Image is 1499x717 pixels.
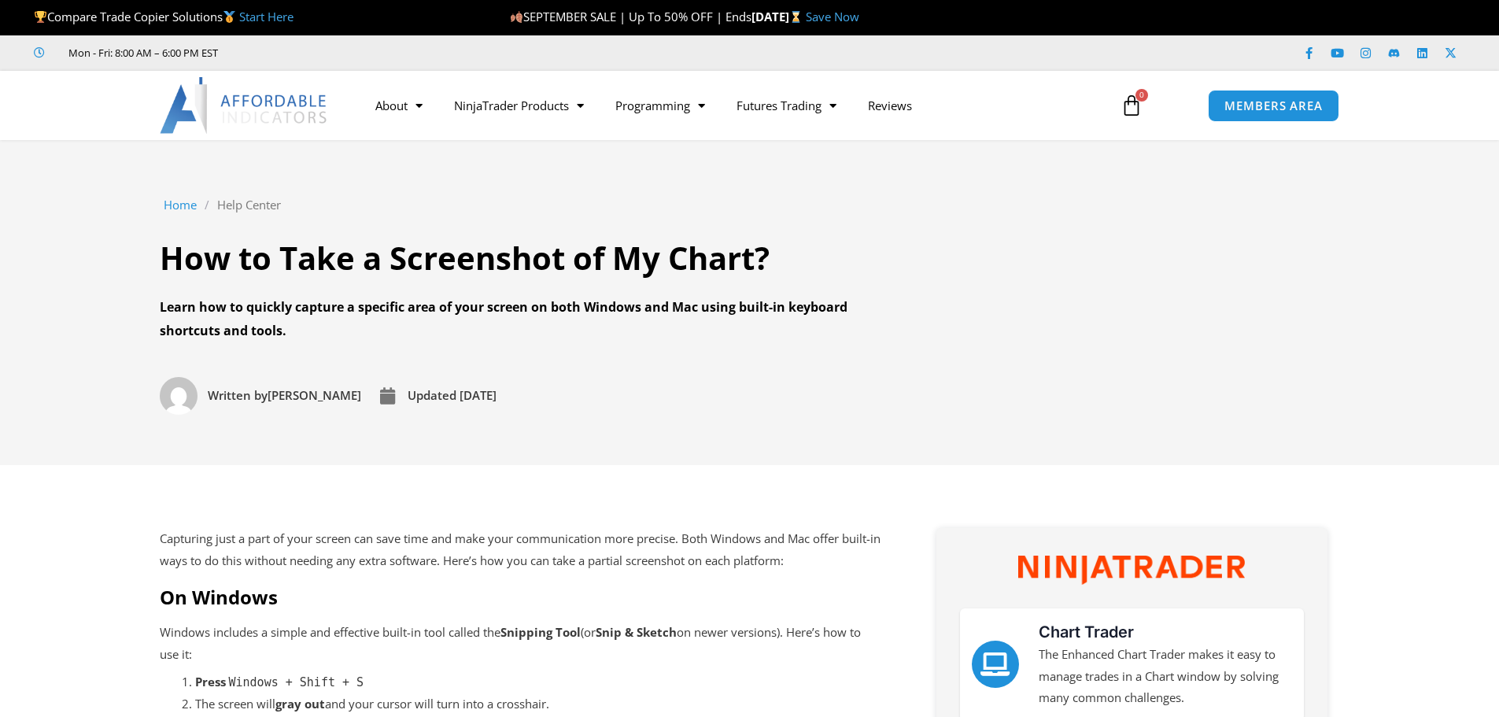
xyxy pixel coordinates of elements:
img: NinjaTrader Wordmark color RGB | Affordable Indicators – NinjaTrader [1018,556,1245,584]
h1: How to Take a Screenshot of My Chart? [160,236,884,280]
p: Windows includes a simple and effective built-in tool called the (or on newer versions). Here’s h... [160,622,881,666]
div: Learn how to quickly capture a specific area of your screen on both Windows and Mac using built-i... [160,296,884,342]
strong: Press [195,674,226,689]
a: Chart Trader [1039,623,1134,641]
a: 0 [1097,83,1166,128]
strong: Snip & Sketch [596,624,677,640]
img: 🏆 [35,11,46,23]
a: Help Center [217,194,281,216]
a: MEMBERS AREA [1208,90,1339,122]
strong: On Windows [160,584,278,610]
span: Written by [208,387,268,403]
img: Picture of David Koehler [160,377,198,415]
strong: [DATE] [751,9,806,24]
li: The screen will and your cursor will turn into a crosshair. [195,693,881,715]
p: The Enhanced Chart Trader makes it easy to manage trades in a Chart window by solving many common... [1039,644,1292,710]
a: Save Now [806,9,859,24]
span: SEPTEMBER SALE | Up To 50% OFF | Ends [510,9,751,24]
iframe: Customer reviews powered by Trustpilot [240,45,476,61]
a: NinjaTrader Products [438,87,600,124]
span: MEMBERS AREA [1224,100,1323,112]
span: Mon - Fri: 8:00 AM – 6:00 PM EST [65,43,218,62]
a: Home [164,194,197,216]
span: Updated [408,387,456,403]
a: Programming [600,87,721,124]
a: About [360,87,438,124]
img: ⌛ [790,11,802,23]
nav: Menu [360,87,1102,124]
strong: Snipping Tool [500,624,581,640]
a: Start Here [239,9,294,24]
time: [DATE] [460,387,497,403]
span: 0 [1135,89,1148,102]
span: Compare Trade Copier Solutions [34,9,294,24]
span: / [205,194,209,216]
a: Futures Trading [721,87,852,124]
img: LogoAI | Affordable Indicators – NinjaTrader [160,77,329,134]
p: Capturing just a part of your screen can save time and make your communication more precise. Both... [160,528,881,572]
code: Windows + Shift + S [229,675,364,689]
strong: gray out [275,696,325,711]
a: Reviews [852,87,928,124]
img: 🍂 [511,11,522,23]
a: Chart Trader [972,641,1019,688]
span: [PERSON_NAME] [204,385,361,407]
img: 🥇 [223,11,235,23]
